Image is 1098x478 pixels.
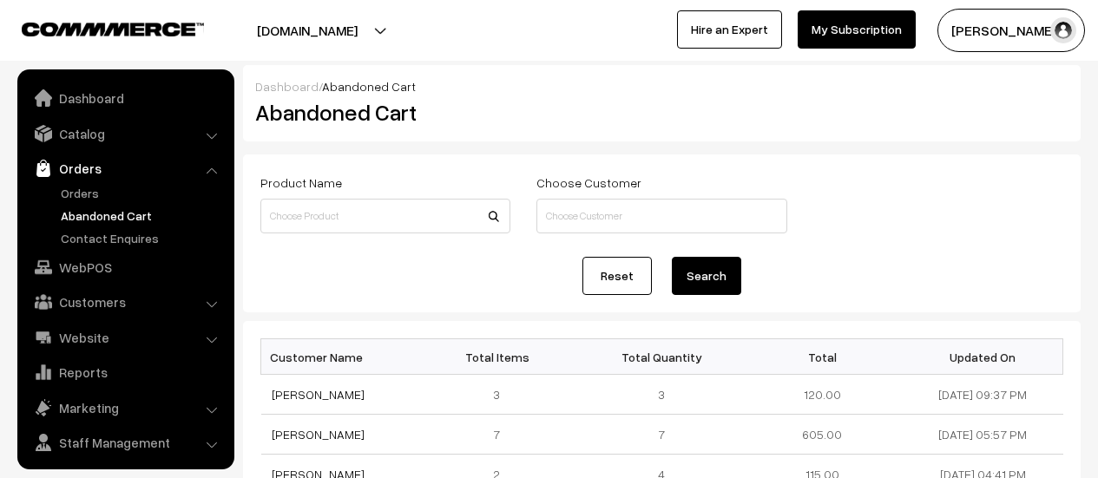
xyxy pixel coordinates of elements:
[255,77,1068,95] div: /
[582,375,742,415] td: 3
[22,286,228,318] a: Customers
[22,357,228,388] a: Reports
[421,415,582,455] td: 7
[677,10,782,49] a: Hire an Expert
[742,375,903,415] td: 120.00
[536,199,786,233] input: Choose Customer
[196,9,418,52] button: [DOMAIN_NAME]
[255,99,509,126] h2: Abandoned Cart
[937,9,1085,52] button: [PERSON_NAME]
[22,392,228,423] a: Marketing
[255,79,319,94] a: Dashboard
[903,339,1063,375] th: Updated On
[742,339,903,375] th: Total
[582,339,742,375] th: Total Quantity
[903,375,1063,415] td: [DATE] 09:37 PM
[421,339,582,375] th: Total Items
[260,199,510,233] input: Choose Product
[22,82,228,114] a: Dashboard
[261,339,422,375] th: Customer Name
[582,415,742,455] td: 7
[22,322,228,353] a: Website
[582,257,652,295] a: Reset
[56,184,228,202] a: Orders
[272,427,365,442] a: [PERSON_NAME]
[322,79,416,94] span: Abandoned Cart
[798,10,916,49] a: My Subscription
[536,174,641,192] label: Choose Customer
[22,118,228,149] a: Catalog
[272,387,365,402] a: [PERSON_NAME]
[260,174,342,192] label: Product Name
[22,153,228,184] a: Orders
[22,17,174,38] a: COMMMERCE
[22,23,204,36] img: COMMMERCE
[742,415,903,455] td: 605.00
[22,252,228,283] a: WebPOS
[56,206,228,225] a: Abandoned Cart
[56,229,228,247] a: Contact Enquires
[903,415,1063,455] td: [DATE] 05:57 PM
[22,427,228,458] a: Staff Management
[672,257,741,295] button: Search
[421,375,582,415] td: 3
[1050,17,1076,43] img: user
